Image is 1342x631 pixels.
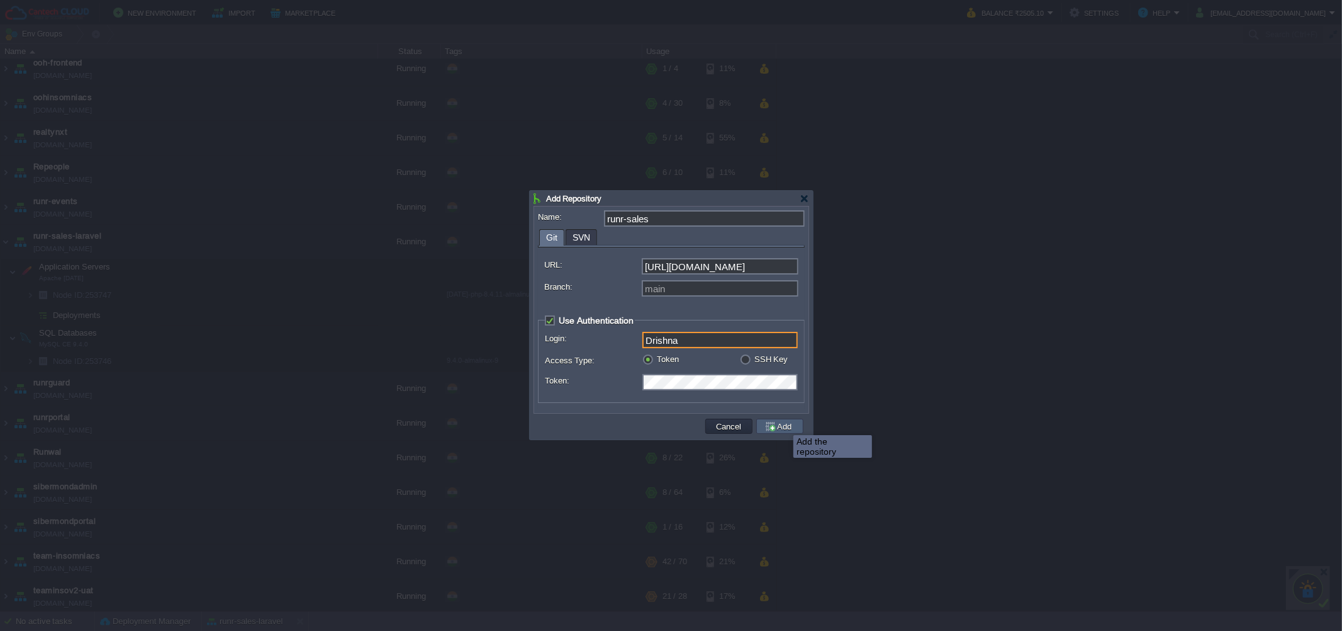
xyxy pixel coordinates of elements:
[538,210,603,224] label: Name:
[546,230,557,246] span: Git
[545,374,641,387] label: Token:
[764,421,796,432] button: Add
[573,230,590,245] span: SVN
[545,332,641,345] label: Login:
[546,194,602,203] span: Add Repository
[545,354,641,367] label: Access Type:
[713,421,746,432] button: Cancel
[797,436,869,457] div: Add the repository
[754,355,788,364] label: SSH Key
[544,280,640,293] label: Branch:
[559,315,634,326] span: Use Authentication
[544,258,640,271] label: URL:
[657,355,679,364] label: Token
